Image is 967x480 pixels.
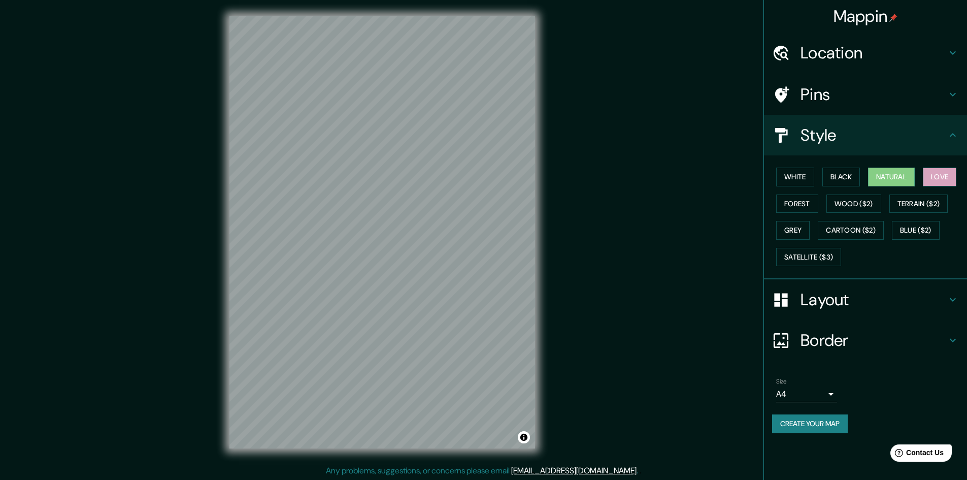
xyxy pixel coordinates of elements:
[764,74,967,115] div: Pins
[833,6,898,26] h4: Mappin
[868,168,915,186] button: Natural
[776,386,837,402] div: A4
[772,414,848,433] button: Create your map
[801,290,947,310] h4: Layout
[776,377,787,386] label: Size
[511,465,637,476] a: [EMAIL_ADDRESS][DOMAIN_NAME]
[229,16,535,449] canvas: Map
[826,195,881,213] button: Wood ($2)
[877,440,956,469] iframe: Help widget launcher
[638,465,640,477] div: .
[776,221,810,240] button: Grey
[801,43,947,63] h4: Location
[801,84,947,105] h4: Pins
[776,168,814,186] button: White
[892,221,940,240] button: Blue ($2)
[889,14,897,22] img: pin-icon.png
[889,195,948,213] button: Terrain ($2)
[518,431,530,443] button: Toggle attribution
[640,465,642,477] div: .
[764,279,967,320] div: Layout
[801,330,947,350] h4: Border
[923,168,956,186] button: Love
[764,33,967,73] div: Location
[801,125,947,145] h4: Style
[764,320,967,361] div: Border
[776,248,841,267] button: Satellite ($3)
[822,168,860,186] button: Black
[764,115,967,155] div: Style
[818,221,884,240] button: Cartoon ($2)
[326,465,638,477] p: Any problems, suggestions, or concerns please email .
[776,195,818,213] button: Forest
